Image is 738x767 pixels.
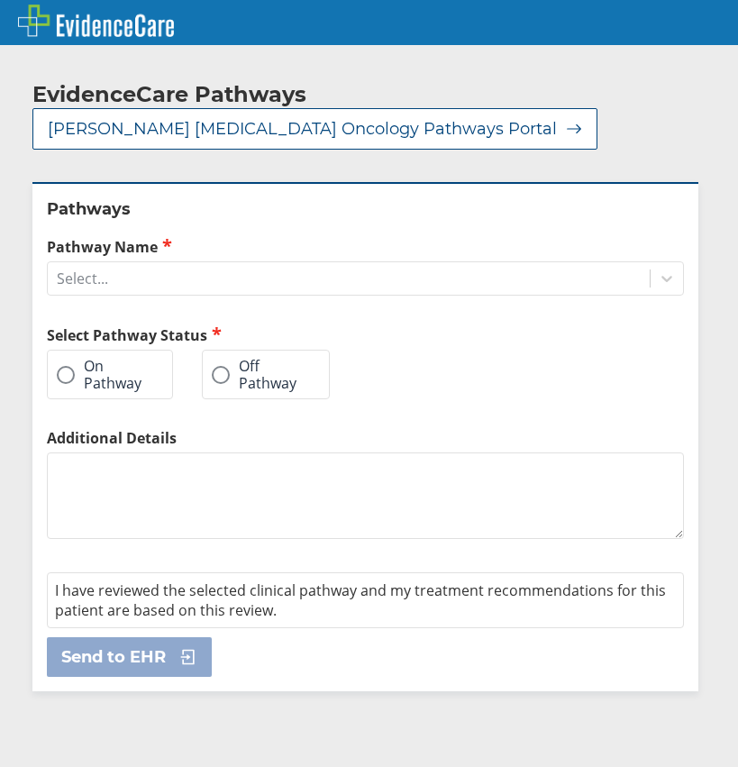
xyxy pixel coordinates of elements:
[47,637,212,677] button: Send to EHR
[48,118,557,140] span: [PERSON_NAME] [MEDICAL_DATA] Oncology Pathways Portal
[47,324,359,345] h2: Select Pathway Status
[47,428,684,448] label: Additional Details
[47,236,684,257] label: Pathway Name
[47,198,684,220] h2: Pathways
[18,5,174,37] img: EvidenceCare
[55,580,666,620] span: I have reviewed the selected clinical pathway and my treatment recommendations for this patient a...
[212,358,301,391] label: Off Pathway
[32,108,597,150] button: [PERSON_NAME] [MEDICAL_DATA] Oncology Pathways Portal
[57,269,108,288] div: Select...
[32,81,306,108] h2: EvidenceCare Pathways
[57,358,145,391] label: On Pathway
[61,646,166,668] span: Send to EHR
